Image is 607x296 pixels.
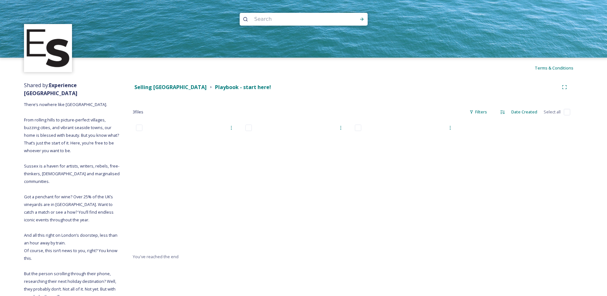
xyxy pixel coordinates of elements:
span: You've reached the end [133,254,179,259]
a: Terms & Conditions [535,64,583,72]
iframe: msdoc-iframe [352,121,458,201]
iframe: msdoc-iframe [242,121,348,201]
input: Search [251,12,339,26]
strong: Playbook - start here! [215,84,271,91]
span: 3 file s [133,109,143,115]
div: Date Created [508,106,540,118]
span: Select all [544,109,561,115]
strong: Experience [GEOGRAPHIC_DATA] [24,82,77,97]
img: WSCC%20ES%20Socials%20Icon%20-%20Secondary%20-%20Black.jpg [25,25,71,71]
div: Filters [466,106,490,118]
span: Terms & Conditions [535,65,573,71]
span: Shared by: [24,82,77,97]
strong: Selling [GEOGRAPHIC_DATA] [134,84,207,91]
